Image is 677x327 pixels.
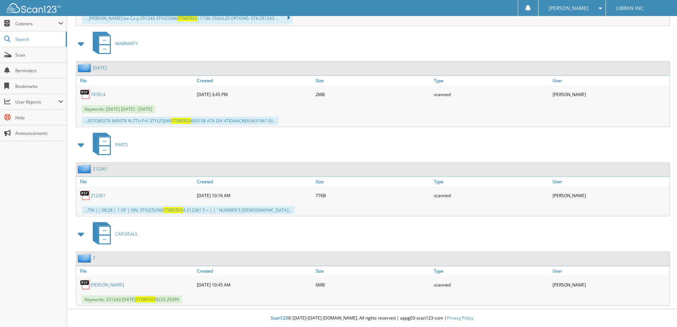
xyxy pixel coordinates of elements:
[88,220,138,248] a: CAR DEALS
[78,254,93,263] img: folder2.png
[67,310,677,327] div: © [DATE]-[DATE] [DOMAIN_NAME]. All rights reserved | appg03-scan123-com |
[163,207,183,213] span: ST085503
[551,177,670,186] a: User
[78,63,93,72] img: folder2.png
[78,164,93,173] img: folder2.png
[91,282,124,288] a: [PERSON_NAME]
[271,315,288,321] span: Scan123
[88,30,138,58] a: WARRANTY
[76,266,195,276] a: File
[432,76,551,85] a: Type
[447,315,473,321] a: Privacy Policy
[551,278,670,292] div: [PERSON_NAME]
[314,76,432,85] a: Size
[15,52,63,58] span: Scan
[91,91,106,97] a: 747814
[551,266,670,276] a: User
[80,89,91,100] img: PDF.png
[115,142,128,148] span: PARTS
[432,266,551,276] a: Type
[88,131,128,159] a: PARTS
[314,177,432,186] a: Size
[93,255,95,261] a: 7
[195,278,314,292] div: [DATE] 10:45 AM
[549,6,589,10] span: [PERSON_NAME]
[80,190,91,201] img: PDF.png
[195,266,314,276] a: Created
[82,105,155,113] span: Keywords: [DATE] [DATE] - [DATE]
[195,76,314,85] a: Created
[551,87,670,101] div: [PERSON_NAME]
[551,188,670,202] div: [PERSON_NAME]
[82,206,295,214] div: ...TIN || 08:28 | 1 OF | VIN: 3TYLE5UN6 4 212361 5 > | | ' NUMBER 5 [DEMOGRAPHIC_DATA]...
[7,3,60,13] img: scan123-logo-white.svg
[15,36,62,42] span: Search
[115,41,138,47] span: WARRANTY
[15,115,63,121] span: Help
[195,177,314,186] a: Created
[15,99,58,105] span: User Reports
[115,231,138,237] span: CAR DEALS
[616,6,644,10] span: LIBRKN INC
[177,15,197,21] span: ST085503
[93,65,107,71] a: [DATE]
[314,278,432,292] div: 6MB
[314,188,432,202] div: 77KB
[136,296,156,302] span: ST085503
[82,295,182,304] span: Keywords: 251243 [DATE] 9233 29399
[80,279,91,290] img: PDF.png
[15,130,63,136] span: Announcements
[641,293,677,327] iframe: Chat Widget
[171,118,191,124] span: ST085503
[15,68,63,74] span: Reminders
[15,21,58,27] span: Cabinets
[432,278,551,292] div: scanned
[195,87,314,101] div: [DATE] 3:45 PM
[15,83,63,89] span: Bookmarks
[551,76,670,85] a: User
[91,192,106,199] a: 212361
[432,87,551,101] div: scanned
[76,76,195,85] a: File
[195,188,314,202] div: [DATE] 10:16 AM
[314,266,432,276] a: Size
[76,177,195,186] a: File
[93,166,108,172] a: 212361
[432,177,551,186] a: Type
[82,117,279,125] div: ...9STO85376 665078 %-77)=F=F 3TYLESJN6 665158 ATA DIY 4TIDAACK8SU631961 GI...
[314,87,432,101] div: 2MB
[432,188,551,202] div: scanned
[82,12,293,24] div: ... [PERSON_NAME] Ice Ca p 251243 3TYLESIN6 |17:00 250UL25 OPTIONS: STK:251243 ...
